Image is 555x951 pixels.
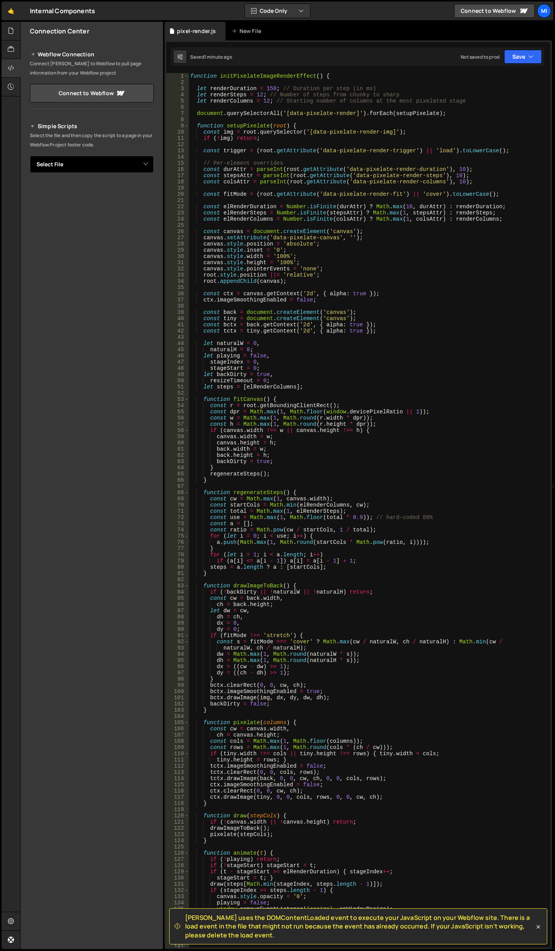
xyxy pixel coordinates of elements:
[166,937,189,943] div: 140
[166,701,189,707] div: 102
[166,850,189,856] div: 126
[166,228,189,235] div: 26
[537,4,551,18] a: Mi
[166,533,189,539] div: 75
[166,719,189,726] div: 105
[166,409,189,415] div: 55
[504,50,542,64] button: Save
[166,676,189,682] div: 98
[166,160,189,166] div: 15
[166,620,189,626] div: 89
[30,131,154,150] p: Select the file and then copy the script to a page in your Webflow Project footer code.
[166,744,189,751] div: 109
[166,664,189,670] div: 96
[166,527,189,533] div: 74
[166,614,189,620] div: 88
[166,104,189,110] div: 6
[166,197,189,204] div: 21
[166,440,189,446] div: 60
[166,931,189,937] div: 139
[245,4,310,18] button: Code Only
[166,632,189,639] div: 91
[166,179,189,185] div: 18
[166,912,189,918] div: 136
[166,266,189,272] div: 32
[166,452,189,458] div: 62
[166,583,189,589] div: 83
[166,148,189,154] div: 13
[166,204,189,210] div: 22
[166,210,189,216] div: 23
[166,800,189,806] div: 118
[166,340,189,347] div: 44
[166,595,189,601] div: 85
[166,483,189,489] div: 67
[166,943,189,949] div: 141
[166,477,189,483] div: 66
[177,27,216,35] div: pixel-render.js
[166,626,189,632] div: 90
[454,4,535,18] a: Connect to Webflow
[166,297,189,303] div: 37
[166,92,189,98] div: 4
[166,434,189,440] div: 59
[166,465,189,471] div: 64
[166,521,189,527] div: 73
[166,862,189,869] div: 128
[166,110,189,117] div: 7
[166,881,189,887] div: 131
[166,906,189,912] div: 135
[166,216,189,222] div: 24
[166,900,189,906] div: 134
[166,315,189,322] div: 40
[166,887,189,894] div: 132
[166,856,189,862] div: 127
[185,913,534,939] span: [PERSON_NAME] uses the DOMContentLoaded event to execute your JavaScript on your Webflow site. Th...
[166,191,189,197] div: 20
[166,235,189,241] div: 27
[166,763,189,769] div: 112
[166,135,189,141] div: 11
[166,639,189,645] div: 92
[166,688,189,695] div: 100
[30,84,154,103] a: Connect to Webflow
[166,844,189,850] div: 125
[166,123,189,129] div: 9
[166,545,189,552] div: 77
[166,458,189,465] div: 63
[166,427,189,434] div: 58
[166,645,189,651] div: 93
[166,732,189,738] div: 107
[204,54,232,60] div: 1 minute ago
[166,608,189,614] div: 87
[166,838,189,844] div: 124
[166,309,189,315] div: 39
[166,869,189,875] div: 129
[166,117,189,123] div: 8
[166,813,189,819] div: 120
[166,284,189,291] div: 35
[166,241,189,247] div: 28
[166,925,189,931] div: 138
[166,222,189,228] div: 25
[166,558,189,564] div: 79
[166,172,189,179] div: 17
[30,261,154,331] iframe: YouTube video player
[166,695,189,701] div: 101
[166,819,189,825] div: 121
[166,98,189,104] div: 5
[166,601,189,608] div: 86
[166,651,189,657] div: 94
[166,539,189,545] div: 76
[30,186,154,256] iframe: YouTube video player
[166,291,189,297] div: 36
[166,589,189,595] div: 84
[166,508,189,514] div: 71
[166,73,189,79] div: 1
[30,59,154,78] p: Connect [PERSON_NAME] to Webflow to pull page information from your Webflow project
[166,446,189,452] div: 61
[166,371,189,378] div: 49
[166,806,189,813] div: 119
[166,260,189,266] div: 31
